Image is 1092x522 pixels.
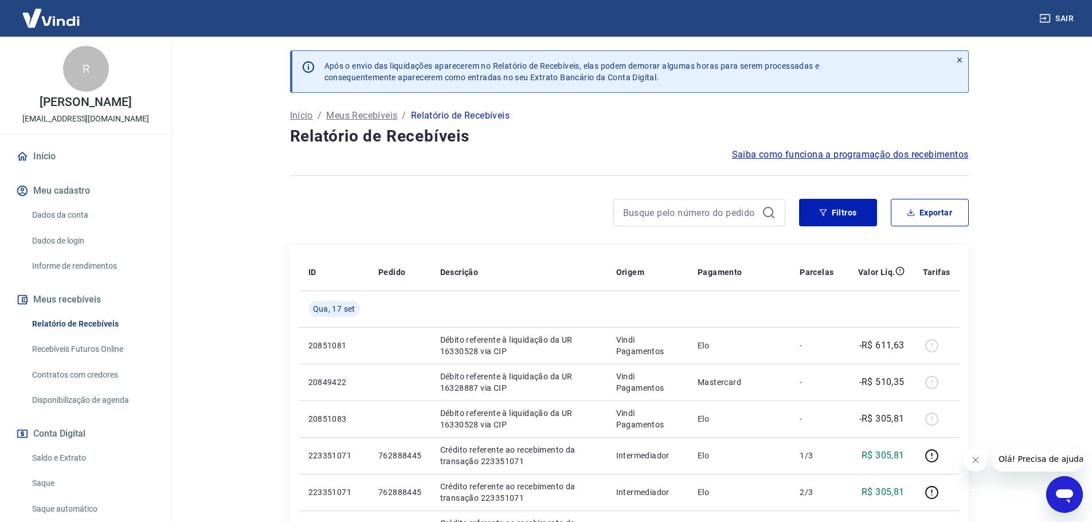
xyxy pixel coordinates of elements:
p: Pagamento [698,266,742,278]
button: Filtros [799,199,877,226]
p: ID [308,266,316,278]
a: Disponibilização de agenda [28,388,158,412]
iframe: Mensagem da empresa [992,446,1083,472]
p: 762888445 [378,486,422,498]
a: Início [14,144,158,169]
p: [PERSON_NAME] [40,96,131,108]
p: Elo [698,486,781,498]
p: Vindi Pagamentos [616,407,679,430]
p: 223351071 [308,486,360,498]
a: Saldo e Extrato [28,446,158,470]
iframe: Fechar mensagem [964,449,987,472]
button: Meus recebíveis [14,287,158,312]
p: R$ 305,81 [862,449,905,462]
button: Sair [1037,8,1078,29]
input: Busque pelo número do pedido [623,204,757,221]
div: R [63,46,109,92]
p: Crédito referente ao recebimento da transação 223351071 [440,444,598,467]
a: Saque automático [28,497,158,521]
button: Meu cadastro [14,178,158,203]
p: 20851081 [308,340,360,351]
p: Intermediador [616,450,679,461]
p: -R$ 611,63 [859,339,905,352]
p: - [800,413,833,425]
p: Parcelas [800,266,833,278]
p: Pedido [378,266,405,278]
a: Meus Recebíveis [326,109,397,123]
p: 223351071 [308,450,360,461]
img: Vindi [14,1,88,36]
p: 20851083 [308,413,360,425]
p: Descrição [440,266,479,278]
p: Elo [698,413,781,425]
a: Início [290,109,313,123]
a: Contratos com credores [28,363,158,387]
p: / [402,109,406,123]
span: Olá! Precisa de ajuda? [7,8,96,17]
p: 2/3 [800,486,833,498]
p: Após o envio das liquidações aparecerem no Relatório de Recebíveis, elas podem demorar algumas ho... [324,60,820,83]
p: Intermediador [616,486,679,498]
p: [EMAIL_ADDRESS][DOMAIN_NAME] [22,113,149,125]
p: R$ 305,81 [862,485,905,499]
p: Débito referente à liquidação da UR 16330528 via CIP [440,334,598,357]
a: Saque [28,472,158,495]
p: - [800,340,833,351]
p: -R$ 305,81 [859,412,905,426]
iframe: Botão para abrir a janela de mensagens [1046,476,1083,513]
p: 1/3 [800,450,833,461]
a: Dados da conta [28,203,158,227]
a: Informe de rendimentos [28,254,158,278]
p: - [800,376,833,388]
p: Vindi Pagamentos [616,334,679,357]
p: 20849422 [308,376,360,388]
p: Vindi Pagamentos [616,371,679,394]
p: Valor Líq. [858,266,895,278]
a: Relatório de Recebíveis [28,312,158,336]
p: Relatório de Recebíveis [411,109,510,123]
h4: Relatório de Recebíveis [290,125,969,148]
button: Conta Digital [14,421,158,446]
p: 762888445 [378,450,422,461]
p: Crédito referente ao recebimento da transação 223351071 [440,481,598,504]
p: Mastercard [698,376,781,388]
p: Origem [616,266,644,278]
a: Recebíveis Futuros Online [28,337,158,361]
p: Débito referente à liquidação da UR 16330528 via CIP [440,407,598,430]
a: Dados de login [28,229,158,253]
p: / [318,109,322,123]
p: -R$ 510,35 [859,375,905,389]
p: Tarifas [923,266,950,278]
p: Débito referente à liquidação da UR 16328887 via CIP [440,371,598,394]
span: Qua, 17 set [313,303,355,315]
p: Elo [698,340,781,351]
button: Exportar [891,199,969,226]
p: Elo [698,450,781,461]
a: Saiba como funciona a programação dos recebimentos [732,148,969,162]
